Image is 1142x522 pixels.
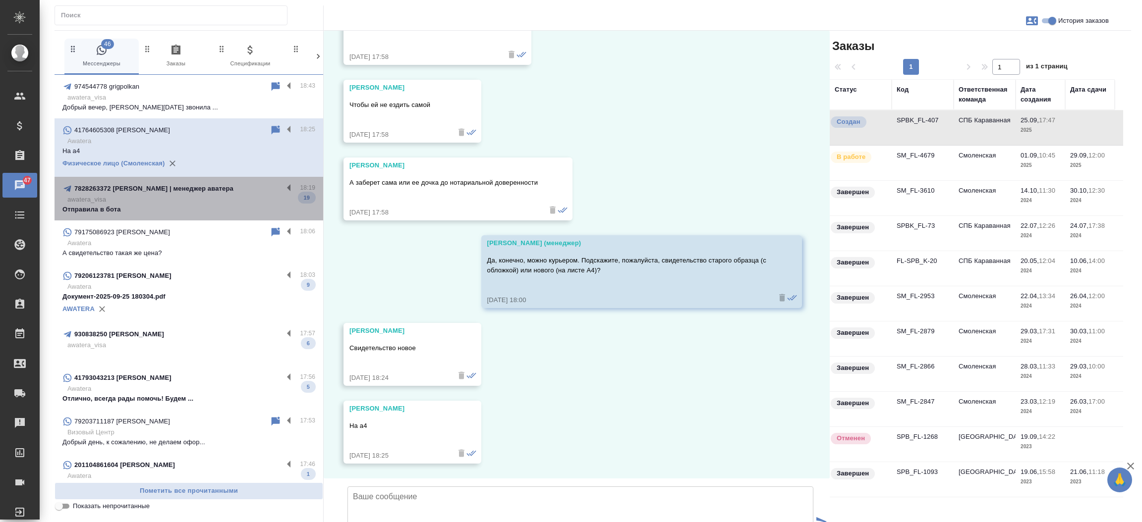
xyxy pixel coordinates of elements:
p: 17:57 [300,328,315,338]
div: Выставляет КМ при направлении счета или после выполнения всех работ/сдачи заказа клиенту. Окончат... [830,326,887,340]
div: 201104861604 [PERSON_NAME]17:46AwateraСпасибо!1Физическое лицо (Смоленская) [55,453,323,512]
p: 11:00 [1088,327,1105,335]
span: 🙏 [1111,470,1128,490]
p: Awatera [67,282,315,292]
td: СПБ Караванная [954,110,1016,145]
td: SM_FL-3610 [892,181,954,215]
td: SPB_FL-1093 [892,462,954,497]
td: Смоленская [954,146,1016,180]
p: Свидетельство новое [349,343,447,353]
p: 17:00 [1088,398,1105,405]
span: История заказов [1058,16,1109,26]
td: SM_FL-4679 [892,146,954,180]
td: SPBK_FL-407 [892,110,954,145]
span: Показать непрочитанные [73,501,150,511]
div: Ответственная команда [959,85,1011,104]
p: А свидетельство такая же цена? [62,248,315,258]
p: 12:00 [1088,152,1105,159]
div: Выставляет КМ при направлении счета или после выполнения всех работ/сдачи заказа клиенту. Окончат... [830,291,887,305]
button: Заявки [1020,9,1044,33]
div: Выставляет КМ при направлении счета или после выполнения всех работ/сдачи заказа клиенту. Окончат... [830,397,887,410]
td: [GEOGRAPHIC_DATA] [954,462,1016,497]
p: Завершен [837,187,869,197]
div: [PERSON_NAME] [349,83,447,93]
p: Завершен [837,328,869,338]
div: [DATE] 17:58 [349,130,447,140]
span: из 1 страниц [1026,60,1068,75]
div: Выставляет ПМ после принятия заказа от КМа [830,151,887,164]
span: 1 [301,469,316,479]
p: 2023 [1070,477,1110,487]
span: Клиенты [291,44,358,68]
p: Завершен [837,293,869,303]
p: 18:19 [300,183,315,193]
td: СПБ Караванная [954,216,1016,251]
p: 2024 [1021,196,1060,206]
p: 17:31 [1039,327,1055,335]
button: Удалить привязку [165,156,180,171]
p: Создан [837,117,860,127]
p: 2024 [1021,371,1060,381]
td: Смоленская [954,286,1016,321]
p: 2024 [1070,371,1110,381]
div: [PERSON_NAME] [349,160,538,170]
p: 11:18 [1088,468,1105,475]
p: Документ-2025-09-25 180304.pdf [62,292,315,302]
p: 23.03, [1021,398,1039,405]
div: Выставляет КМ при направлении счета или после выполнения всех работ/сдачи заказа клиенту. Окончат... [830,467,887,480]
p: Завершен [837,222,869,232]
p: 10.06, [1070,257,1088,264]
td: SM_FL-2866 [892,357,954,391]
p: Awatera [67,471,315,481]
p: 41764605308 [PERSON_NAME] [74,125,170,135]
p: 79206123781 [PERSON_NAME] [74,271,171,281]
div: Выставляет КМ при направлении счета или после выполнения всех работ/сдачи заказа клиенту. Окончат... [830,256,887,269]
p: 2024 [1021,301,1060,311]
p: awatera_visa [67,340,315,350]
p: А заберет сама или ее дочка до нотариальной доверенности [349,178,538,188]
p: 2024 [1070,266,1110,276]
td: [GEOGRAPHIC_DATA] [954,427,1016,462]
span: 9 [301,280,316,290]
p: 25.09, [1021,116,1039,124]
p: 2025 [1021,125,1060,135]
td: FL-SPB_K-20 [892,251,954,286]
p: Завершен [837,469,869,478]
div: 79203711187 [PERSON_NAME]17:53Визовый ЦентрДобрый день, к сожалению, не делаем офор... [55,410,323,453]
td: Смоленская [954,357,1016,391]
span: 5 [301,382,316,392]
span: 46 [101,39,114,49]
div: [DATE] 18:00 [487,295,768,305]
div: Выставляется автоматически при создании заказа [830,115,887,129]
p: 21.06, [1070,468,1088,475]
p: 12:26 [1039,222,1055,229]
p: Спасибо! [62,481,315,491]
svg: Зажми и перетащи, чтобы поменять порядок вкладок [68,44,78,53]
td: SM_FL-2847 [892,392,954,426]
p: 201104861604 [PERSON_NAME] [74,460,175,470]
p: 17:47 [1039,116,1055,124]
p: Awatera [67,238,315,248]
p: Визовый Центр [67,427,315,437]
p: 79175086923 [PERSON_NAME] [74,227,170,237]
div: [DATE] 17:58 [349,52,497,62]
div: Пометить непрочитанным [270,81,282,93]
svg: Зажми и перетащи, чтобы поменять порядок вкладок [143,44,152,53]
p: Отлично, всегда рады помочь! Будем ... [62,394,315,404]
p: 12:30 [1088,187,1105,194]
div: 7828263372 [PERSON_NAME] | менеджер аватера18:19awatera_visaОтправила в бота19 [55,177,323,220]
div: [PERSON_NAME] [349,404,447,414]
p: 19.06, [1021,468,1039,475]
p: 2024 [1070,301,1110,311]
p: 11:33 [1039,363,1055,370]
span: Пометить все прочитанными [60,485,318,497]
p: 30.03, [1070,327,1088,335]
div: Выставляет КМ после отмены со стороны клиента. Если уже после запуска – КМ пишет ПМу про отмену, ... [830,432,887,445]
p: Отменен [837,433,865,443]
p: На а4 [62,146,315,156]
div: 79206123781 [PERSON_NAME]18:03AwateraДокумент-2025-09-25 180304.pdf9AWATERA [55,264,323,322]
p: 2024 [1021,407,1060,417]
p: В работе [837,152,865,162]
p: 974544778 grigpolkan [74,82,139,92]
p: 18:03 [300,270,315,280]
